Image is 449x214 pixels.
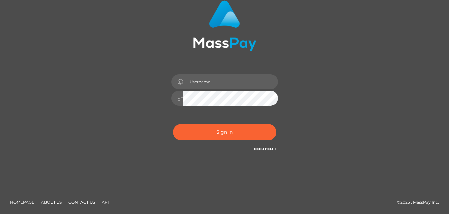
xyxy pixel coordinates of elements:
a: About Us [38,197,64,207]
button: Sign in [173,124,276,140]
a: Contact Us [66,197,98,207]
a: Homepage [7,197,37,207]
img: MassPay Login [193,0,256,51]
a: Need Help? [254,147,276,151]
a: API [99,197,112,207]
input: Username... [183,74,278,89]
div: © 2025 , MassPay Inc. [397,199,444,206]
